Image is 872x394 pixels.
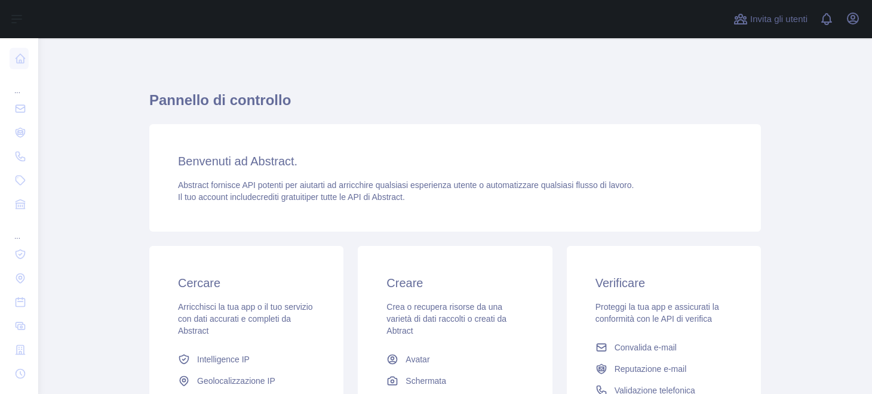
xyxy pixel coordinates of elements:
button: Invita gli utenti [731,10,810,29]
font: ... [14,87,20,95]
font: Abstract fornisce API potenti per aiutarti ad arricchire qualsiasi esperienza utente o automatizz... [178,180,634,190]
font: Crea o recupera risorse da una varietà di dati raccolti o creati da Abtract [386,302,506,335]
font: per tutte le API di Abstract. [306,192,405,202]
font: Il tuo account include [178,192,257,202]
a: Geolocalizzazione IP [173,370,320,392]
font: Benvenuti ad Abstract. [178,155,297,168]
font: Schermata [406,376,446,386]
a: Avatar [382,349,528,370]
a: Reputazione e-mail [591,358,737,380]
font: Intelligence IP [197,355,250,364]
font: Convalida e-mail [615,343,677,352]
a: Intelligence IP [173,349,320,370]
a: Schermata [382,370,528,392]
font: Creare [386,276,423,290]
a: Convalida e-mail [591,337,737,358]
font: Arricchisci la tua app o il tuo servizio con dati accurati e completi da Abstract [178,302,313,335]
font: ... [14,232,20,241]
font: Pannello di controllo [149,92,291,108]
font: Proteggi la tua app e assicurati la conformità con le API di verifica [595,302,719,324]
font: Invita gli utenti [750,14,807,24]
font: Reputazione e-mail [615,364,687,374]
font: Cercare [178,276,220,290]
font: Avatar [406,355,429,364]
font: Geolocalizzazione IP [197,376,275,386]
font: crediti gratuiti [257,192,306,202]
font: Verificare [595,276,645,290]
